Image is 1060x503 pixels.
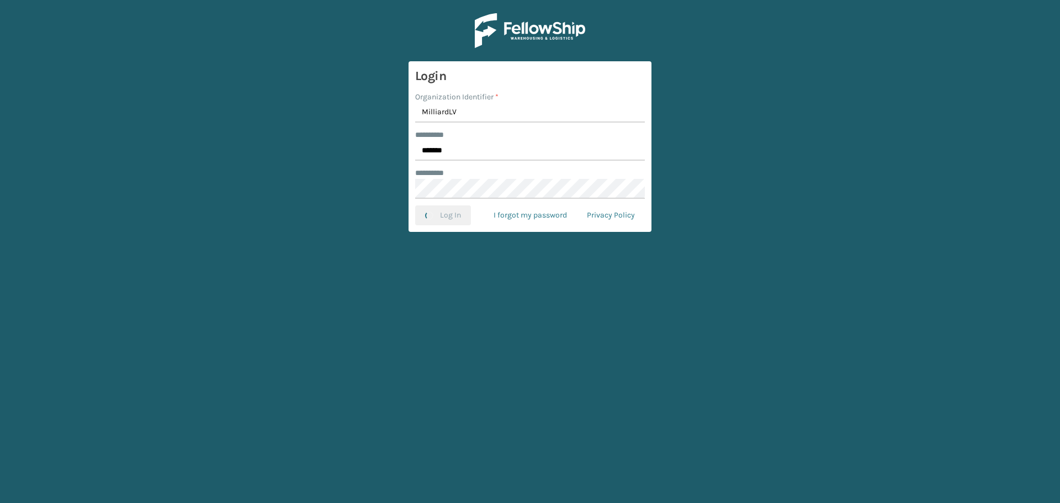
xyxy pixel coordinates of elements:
[415,68,645,84] h3: Login
[415,205,471,225] button: Log In
[475,13,585,48] img: Logo
[577,205,645,225] a: Privacy Policy
[415,91,499,103] label: Organization Identifier
[484,205,577,225] a: I forgot my password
